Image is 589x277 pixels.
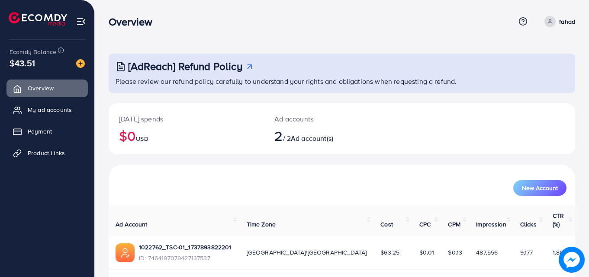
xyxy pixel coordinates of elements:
span: My ad accounts [28,105,72,114]
span: New Account [522,185,558,191]
a: Overview [6,80,88,97]
h2: / 2 [274,127,370,144]
h3: Overview [109,16,159,28]
img: logo [9,12,67,25]
p: [DATE] spends [119,114,254,124]
span: CPC [419,220,431,229]
span: USD [136,134,148,143]
a: Payment [6,123,88,140]
a: fahad [541,16,575,27]
p: Please review our refund policy carefully to understand your rights and obligations when requesti... [116,76,570,86]
span: Cost [380,220,393,229]
span: Ad account(s) [291,134,333,143]
img: image [559,247,585,273]
span: Ecomdy Balance [10,48,56,56]
h3: [AdReach] Refund Policy [128,60,242,73]
p: fahad [559,16,575,27]
span: CTR (%) [553,211,564,229]
span: Time Zone [247,220,276,229]
span: [GEOGRAPHIC_DATA]/[GEOGRAPHIC_DATA] [247,248,367,257]
img: menu [76,16,86,26]
a: My ad accounts [6,101,88,118]
span: ID: 7464197079427137537 [139,254,231,262]
a: Product Links [6,144,88,162]
p: Ad accounts [274,114,370,124]
span: Impression [476,220,506,229]
button: New Account [513,180,566,196]
span: Ad Account [116,220,148,229]
span: CPM [448,220,460,229]
span: $0.01 [419,248,435,257]
img: ic-ads-acc.e4c84228.svg [116,243,135,262]
span: $63.25 [380,248,399,257]
span: Product Links [28,149,65,157]
span: $0.13 [448,248,462,257]
span: Overview [28,84,54,92]
img: image [76,59,85,68]
span: 1.88 [553,248,563,257]
span: Clicks [520,220,537,229]
span: Payment [28,127,52,136]
span: $43.51 [10,57,35,69]
span: 2 [274,126,283,146]
span: 9,177 [520,248,533,257]
h2: $0 [119,127,254,144]
span: 487,556 [476,248,498,257]
a: 1022762_TSC-01_1737893822201 [139,243,231,252]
